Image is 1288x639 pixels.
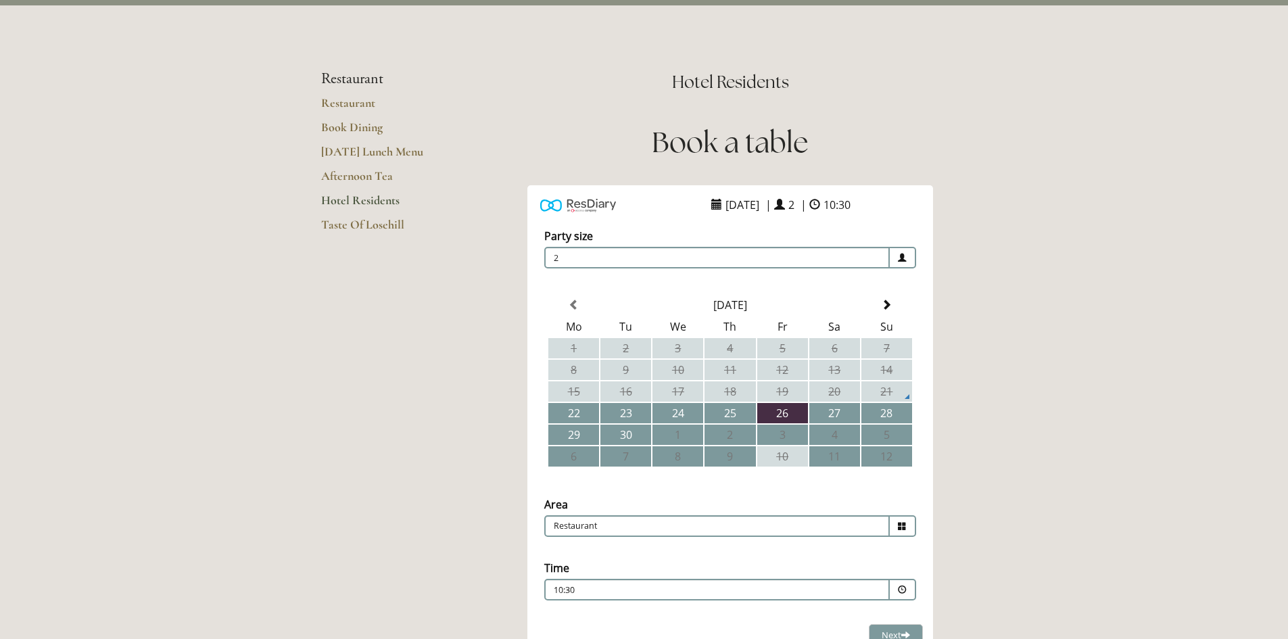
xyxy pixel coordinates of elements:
td: 29 [548,425,599,445]
td: 3 [757,425,808,445]
td: 10 [757,446,808,467]
p: 10:30 [554,584,798,596]
td: 1 [548,338,599,358]
td: 25 [705,403,755,423]
a: Afternoon Tea [321,168,450,193]
td: 1 [652,425,703,445]
th: Sa [809,316,860,337]
td: 28 [861,403,912,423]
li: Restaurant [321,70,450,88]
td: 23 [600,403,651,423]
span: [DATE] [722,194,763,216]
td: 4 [809,425,860,445]
td: 16 [600,381,651,402]
img: Powered by ResDiary [540,195,616,215]
a: Taste Of Losehill [321,217,450,241]
td: 14 [861,360,912,380]
td: 20 [809,381,860,402]
td: 27 [809,403,860,423]
td: 9 [600,360,651,380]
td: 8 [652,446,703,467]
a: Hotel Residents [321,193,450,217]
td: 2 [705,425,755,445]
td: 10 [652,360,703,380]
td: 18 [705,381,755,402]
td: 12 [861,446,912,467]
td: 3 [652,338,703,358]
label: Area [544,497,568,512]
h1: Book a table [494,122,968,162]
span: 10:30 [820,194,854,216]
td: 8 [548,360,599,380]
td: 7 [861,338,912,358]
th: Select Month [600,295,860,315]
td: 26 [757,403,808,423]
th: Tu [600,316,651,337]
span: 2 [544,247,890,268]
label: Party size [544,229,593,243]
td: 13 [809,360,860,380]
td: 6 [548,446,599,467]
span: Previous Month [569,300,579,310]
th: Fr [757,316,808,337]
a: [DATE] Lunch Menu [321,144,450,168]
th: We [652,316,703,337]
td: 11 [809,446,860,467]
h2: Hotel Residents [494,70,968,94]
td: 11 [705,360,755,380]
td: 9 [705,446,755,467]
th: Su [861,316,912,337]
th: Mo [548,316,599,337]
span: | [801,197,807,212]
a: Restaurant [321,95,450,120]
td: 2 [600,338,651,358]
td: 22 [548,403,599,423]
td: 19 [757,381,808,402]
td: 5 [757,338,808,358]
td: 6 [809,338,860,358]
td: 4 [705,338,755,358]
span: 2 [785,194,798,216]
td: 7 [600,446,651,467]
a: Book Dining [321,120,450,144]
td: 15 [548,381,599,402]
td: 12 [757,360,808,380]
td: 30 [600,425,651,445]
th: Th [705,316,755,337]
td: 5 [861,425,912,445]
td: 21 [861,381,912,402]
label: Time [544,561,569,575]
td: 17 [652,381,703,402]
span: | [765,197,771,212]
span: Next Month [881,300,892,310]
td: 24 [652,403,703,423]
